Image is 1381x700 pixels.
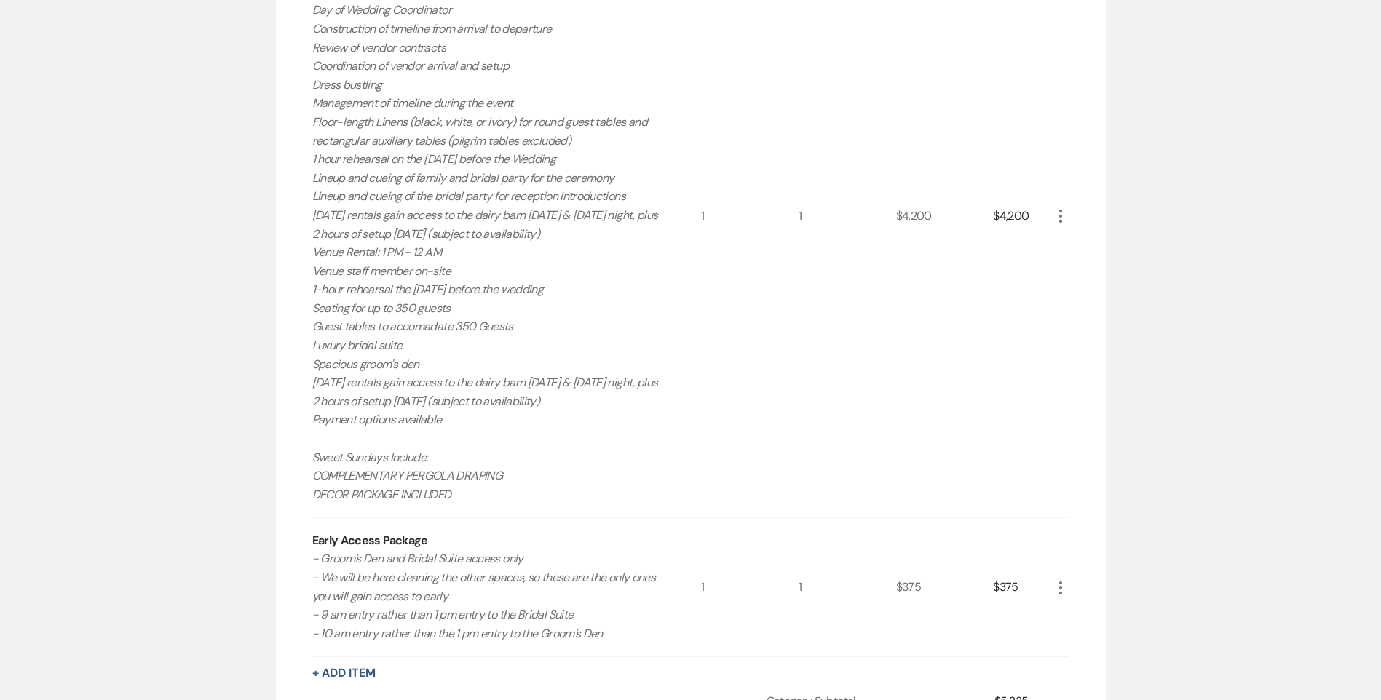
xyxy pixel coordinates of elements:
button: + Add Item [312,667,376,679]
div: $375 [993,518,1051,656]
div: 1 [799,518,896,656]
div: Early Access Package [312,532,428,549]
div: 1 [701,518,799,656]
div: $375 [896,518,994,656]
p: - Groom’s Den and Bridal Suite access only - We will be here cleaning the other spaces, so these ... [312,549,662,643]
